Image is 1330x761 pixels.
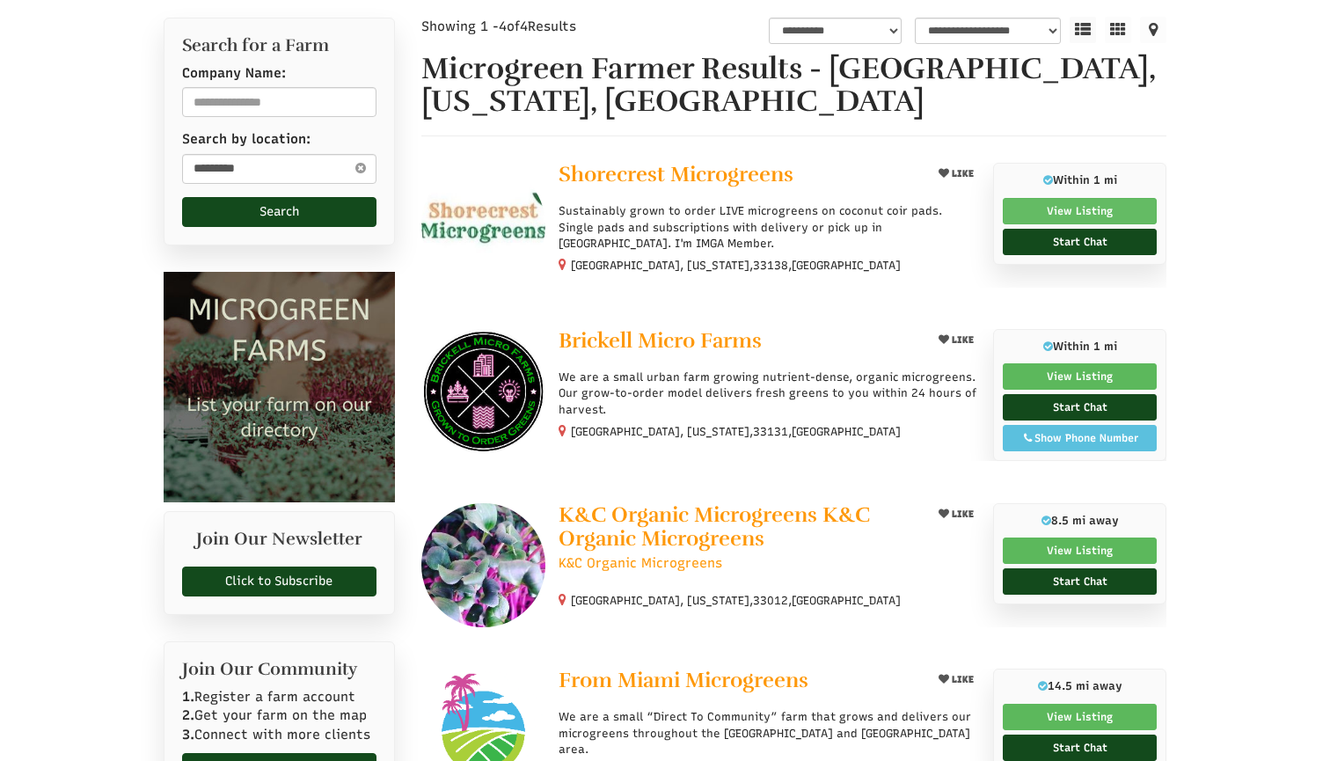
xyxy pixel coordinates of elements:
[1003,394,1157,421] a: Start Chat
[1003,704,1157,730] a: View Listing
[571,594,901,607] small: [GEOGRAPHIC_DATA], [US_STATE], ,
[1003,568,1157,595] a: Start Chat
[559,163,918,190] a: Shorecrest Microgreens
[769,18,902,44] select: overall_rating_filter-1
[792,593,901,609] span: [GEOGRAPHIC_DATA]
[559,669,918,696] a: From Miami Microgreens
[559,161,793,187] span: Shorecrest Microgreens
[182,530,376,558] h2: Join Our Newsletter
[421,163,545,287] img: Shorecrest Microgreens
[559,203,980,252] p: Sustainably grown to order LIVE microgreens on coconut coir pads. Single pads and subscriptions w...
[182,660,376,679] h2: Join Our Community
[571,259,901,272] small: [GEOGRAPHIC_DATA], [US_STATE], ,
[1003,198,1157,224] a: View Listing
[949,509,974,520] span: LIKE
[182,36,376,55] h2: Search for a Farm
[520,18,528,34] span: 4
[559,503,918,574] a: K&C Organic Microgreens K&C Organic Microgreens K&C Organic Microgreens
[182,64,286,83] label: Company Name:
[559,327,762,354] span: Brickell Micro Farms
[559,329,918,356] a: Brickell Micro Farms
[932,163,980,185] button: LIKE
[1003,735,1157,761] a: Start Chat
[421,503,545,627] img: K&C Organic Microgreens K&C Organic Microgreens
[559,501,870,552] span: K&C Organic Microgreens K&C Organic Microgreens
[421,329,545,453] img: Brickell Micro Farms
[499,18,507,34] span: 4
[753,593,788,609] span: 33012
[182,707,194,723] b: 2.
[1003,339,1157,355] p: Within 1 mi
[182,567,376,596] a: Click to Subscribe
[932,329,980,351] button: LIKE
[792,424,901,440] span: [GEOGRAPHIC_DATA]
[1003,229,1157,255] a: Start Chat
[932,669,980,691] button: LIKE
[949,168,974,179] span: LIKE
[1003,363,1157,390] a: View Listing
[571,425,901,438] small: [GEOGRAPHIC_DATA], [US_STATE], ,
[949,674,974,685] span: LIKE
[182,688,376,744] p: Register a farm account Get your farm on the map Connect with more clients
[1003,172,1157,188] p: Within 1 mi
[164,272,395,503] img: Microgreen Farms list your microgreen farm today
[753,424,788,440] span: 33131
[421,53,1167,119] h1: Microgreen Farmer Results - [GEOGRAPHIC_DATA], [US_STATE], [GEOGRAPHIC_DATA]
[1012,430,1147,446] div: Show Phone Number
[182,689,194,705] b: 1.
[932,503,980,525] button: LIKE
[182,130,311,149] label: Search by location:
[421,18,669,36] div: Showing 1 - of Results
[949,334,974,346] span: LIKE
[182,727,194,743] b: 3.
[559,554,722,573] span: K&C Organic Microgreens
[753,258,788,274] span: 33138
[182,197,376,227] button: Search
[559,709,980,757] p: We are a small “Direct To Community” farm that grows and delivers our microgreens throughout the ...
[559,667,808,693] span: From Miami Microgreens
[915,18,1061,44] select: sortbox-1
[1003,513,1157,529] p: 8.5 mi away
[559,370,980,418] p: We are a small urban farm growing nutrient-dense, organic microgreens. Our grow-to-order model de...
[792,258,901,274] span: [GEOGRAPHIC_DATA]
[1003,538,1157,564] a: View Listing
[1003,678,1157,694] p: 14.5 mi away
